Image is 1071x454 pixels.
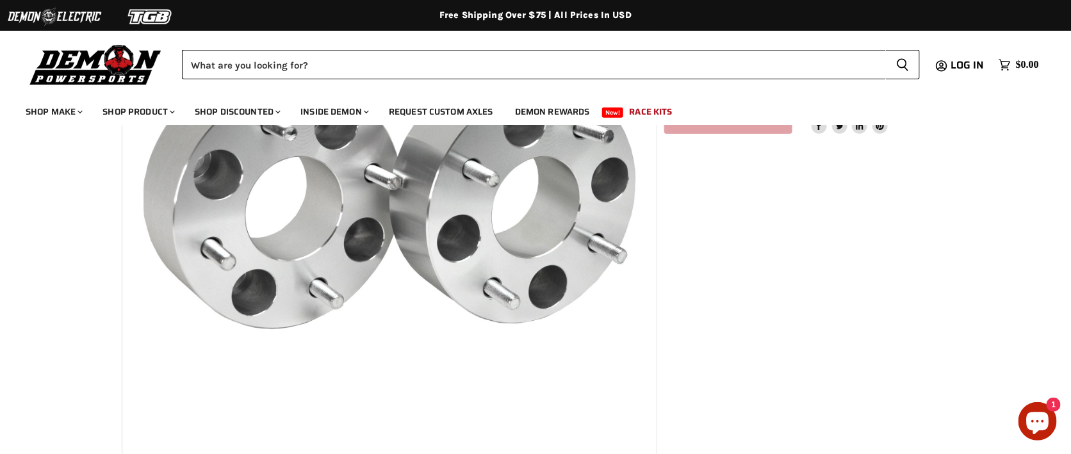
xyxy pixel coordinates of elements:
a: $0.00 [992,56,1045,74]
input: Search [182,50,886,79]
a: Inside Demon [291,99,377,125]
a: Race Kits [620,99,682,125]
span: Log in [951,57,985,73]
img: TGB Logo 2 [102,4,199,29]
div: Free Shipping Over $75 | All Prices In USD [23,10,1048,21]
a: Shop Product [93,99,183,125]
inbox-online-store-chat: Shopify online store chat [1015,402,1061,444]
span: New! [602,108,624,118]
span: $0.00 [1016,59,1039,71]
img: Demon Powersports [26,42,166,87]
a: Shop Discounted [185,99,288,125]
form: Product [182,50,920,79]
button: Search [886,50,920,79]
a: Request Custom Axles [379,99,503,125]
a: Log in [945,60,992,71]
a: Demon Rewards [505,99,600,125]
a: Shop Make [16,99,90,125]
img: Demon Electric Logo 2 [6,4,102,29]
ul: Main menu [16,93,1036,125]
